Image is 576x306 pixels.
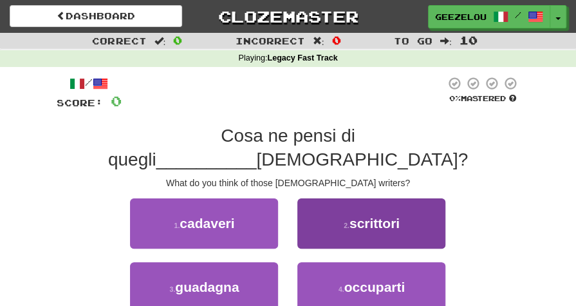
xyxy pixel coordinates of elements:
span: 0 % [449,94,461,102]
span: : [440,36,452,45]
div: What do you think of those [DEMOGRAPHIC_DATA] writers? [57,177,520,189]
span: 0 [331,33,340,46]
span: 10 [460,33,478,46]
span: guadagna [175,280,239,294]
span: 0 [111,93,122,109]
span: geezelouise [435,11,487,23]
small: 4 . [339,285,344,293]
a: geezelouise / [428,5,550,28]
span: __________ [156,149,257,169]
span: To go [394,35,432,46]
span: : [313,36,324,45]
small: 2 . [344,222,349,229]
span: scrittori [349,216,400,231]
strong: Legacy Fast Track [267,53,337,62]
span: : [154,36,165,45]
button: 2.scrittori [297,198,445,249]
span: [DEMOGRAPHIC_DATA]? [256,149,468,169]
span: Correct [92,35,146,46]
a: Clozemaster [201,5,374,28]
span: / [515,10,521,19]
small: 1 . [174,222,180,229]
span: occuparti [344,280,405,294]
span: 0 [173,33,182,46]
span: Score: [57,97,103,108]
small: 3 . [170,285,176,293]
div: / [57,76,122,92]
span: Cosa ne pensi di quegli [108,126,355,169]
button: 1.cadaveri [130,198,278,249]
span: Incorrect [236,35,305,46]
span: cadaveri [180,216,234,231]
a: Dashboard [10,5,182,27]
div: Mastered [445,93,520,104]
